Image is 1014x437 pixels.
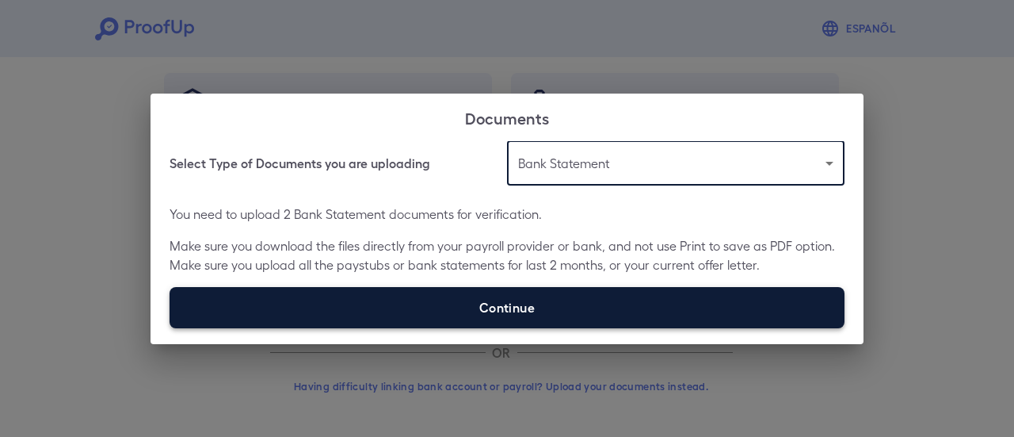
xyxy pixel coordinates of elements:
[507,141,844,186] div: Bank Statement
[170,236,844,274] p: Make sure you download the files directly from your payroll provider or bank, and not use Print t...
[151,94,863,141] h2: Documents
[170,287,844,328] label: Continue
[170,205,844,224] p: You need to upload 2 Bank Statement documents for verification.
[170,154,430,173] h6: Select Type of Documents you are uploading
